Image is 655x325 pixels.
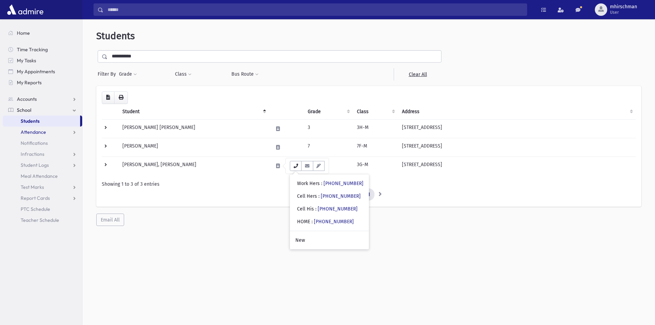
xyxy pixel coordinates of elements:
[17,46,48,53] span: Time Tracking
[297,218,354,225] div: HOME
[175,68,192,80] button: Class
[3,55,82,66] a: My Tasks
[304,119,353,138] td: 3
[3,44,82,55] a: Time Tracking
[3,66,82,77] a: My Appointments
[324,181,363,186] a: [PHONE_NUMBER]
[3,182,82,193] a: Test Marks
[297,180,363,187] div: Work Hers
[610,10,637,15] span: User
[21,173,58,179] span: Meal Attendance
[3,94,82,105] a: Accounts
[114,91,128,104] button: Print
[3,105,82,116] a: School
[314,219,354,225] a: [PHONE_NUMBER]
[21,151,44,157] span: Infractions
[353,119,398,138] td: 3H-M
[353,138,398,156] td: 7F-M
[304,104,353,120] th: Grade: activate to sort column ascending
[21,206,50,212] span: PTC Schedule
[312,219,313,225] span: :
[103,3,527,16] input: Search
[318,206,358,212] a: [PHONE_NUMBER]
[3,149,82,160] a: Infractions
[102,181,636,188] div: Showing 1 to 3 of 3 entries
[3,204,82,215] a: PTC Schedule
[21,162,49,168] span: Student Logs
[17,96,37,102] span: Accounts
[231,68,259,80] button: Bus Route
[6,3,45,17] img: AdmirePro
[290,234,369,247] a: New
[118,138,269,156] td: [PERSON_NAME]
[96,30,135,42] span: Students
[17,79,42,86] span: My Reports
[21,217,59,223] span: Teacher Schedule
[3,160,82,171] a: Student Logs
[313,161,325,171] button: Email Templates
[353,104,398,120] th: Class: activate to sort column ascending
[17,30,30,36] span: Home
[3,77,82,88] a: My Reports
[297,193,361,200] div: Cell Hers
[17,57,36,64] span: My Tasks
[315,206,316,212] span: :
[21,129,46,135] span: Attendance
[3,193,82,204] a: Report Cards
[96,214,124,226] button: Email All
[21,184,44,190] span: Test Marks
[3,116,80,127] a: Students
[318,193,319,199] span: :
[398,156,636,175] td: [STREET_ADDRESS]
[119,68,137,80] button: Grade
[17,107,31,113] span: School
[21,140,48,146] span: Notifications
[3,138,82,149] a: Notifications
[3,127,82,138] a: Attendance
[304,156,353,175] td: 3
[394,68,441,80] a: Clear All
[610,4,637,10] span: mhirschman
[102,91,114,104] button: CSV
[3,28,82,39] a: Home
[21,195,50,201] span: Report Cards
[297,205,358,213] div: Cell His
[398,104,636,120] th: Address: activate to sort column ascending
[118,104,269,120] th: Student: activate to sort column descending
[353,156,398,175] td: 3G-M
[17,68,55,75] span: My Appointments
[3,171,82,182] a: Meal Attendance
[398,119,636,138] td: [STREET_ADDRESS]
[304,138,353,156] td: 7
[118,119,269,138] td: [PERSON_NAME] [PERSON_NAME]
[118,156,269,175] td: [PERSON_NAME], [PERSON_NAME]
[98,71,119,78] span: Filter By
[321,181,322,186] span: :
[3,215,82,226] a: Teacher Schedule
[321,193,361,199] a: [PHONE_NUMBER]
[398,138,636,156] td: [STREET_ADDRESS]
[21,118,40,124] span: Students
